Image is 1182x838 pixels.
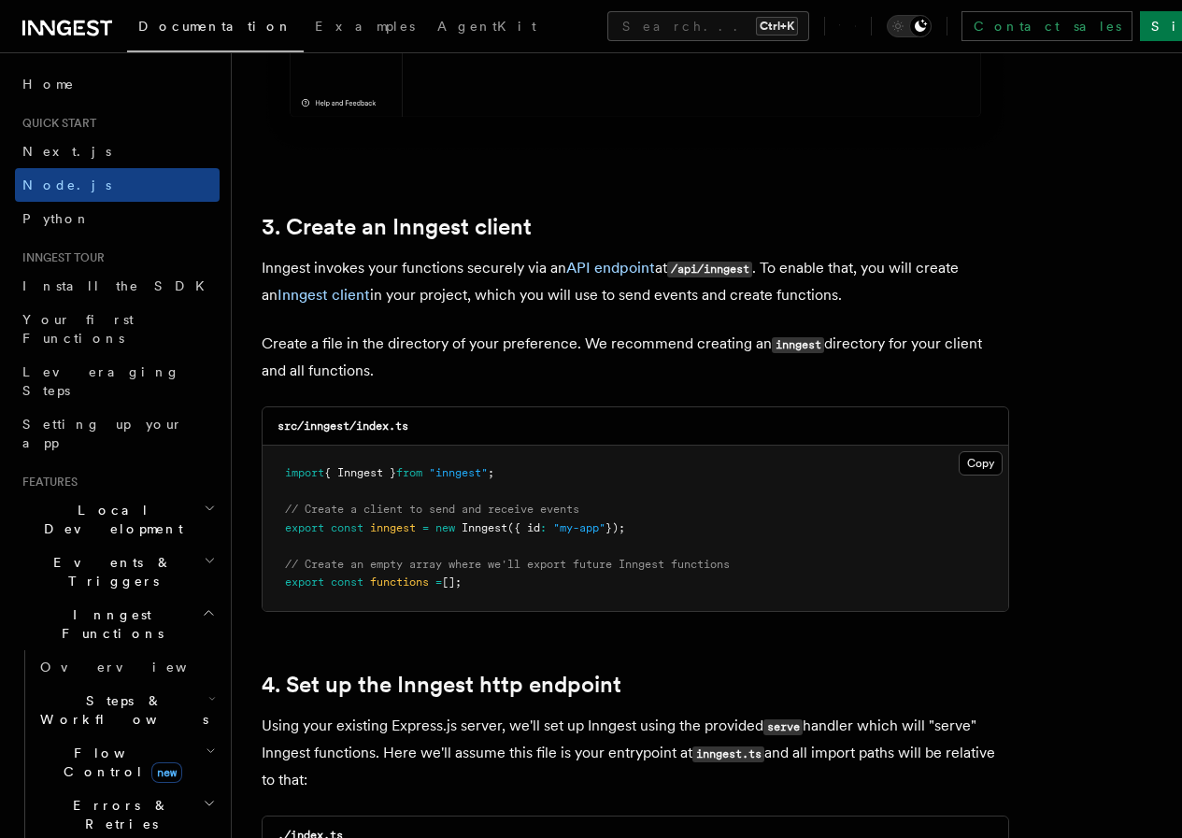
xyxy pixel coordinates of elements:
[304,6,426,50] a: Examples
[151,762,182,783] span: new
[435,521,455,534] span: new
[331,575,363,589] span: const
[15,546,220,598] button: Events & Triggers
[15,475,78,490] span: Features
[324,466,396,479] span: { Inngest }
[22,364,180,398] span: Leveraging Steps
[462,521,507,534] span: Inngest
[22,278,216,293] span: Install the SDK
[315,19,415,34] span: Examples
[22,312,134,346] span: Your first Functions
[435,575,442,589] span: =
[370,521,416,534] span: inngest
[566,259,655,277] a: API endpoint
[22,178,111,192] span: Node.js
[15,168,220,202] a: Node.js
[285,521,324,534] span: export
[22,417,183,450] span: Setting up your app
[331,521,363,534] span: const
[262,672,621,698] a: 4. Set up the Inngest http endpoint
[605,521,625,534] span: });
[262,713,1009,793] p: Using your existing Express.js server, we'll set up Inngest using the provided handler which will...
[278,419,408,433] code: src/inngest/index.ts
[442,575,462,589] span: [];
[138,19,292,34] span: Documentation
[437,19,536,34] span: AgentKit
[429,466,488,479] span: "inngest"
[15,493,220,546] button: Local Development
[959,451,1003,476] button: Copy
[285,466,324,479] span: import
[127,6,304,52] a: Documentation
[756,17,798,36] kbd: Ctrl+K
[262,255,1009,308] p: Inngest invokes your functions securely via an at . To enable that, you will create an in your pr...
[15,116,96,131] span: Quick start
[33,736,220,788] button: Flow Controlnew
[488,466,494,479] span: ;
[15,605,202,643] span: Inngest Functions
[692,746,764,762] code: inngest.ts
[22,75,75,93] span: Home
[422,521,429,534] span: =
[607,11,809,41] button: Search...Ctrl+K
[15,67,220,101] a: Home
[540,521,547,534] span: :
[262,214,532,240] a: 3. Create an Inngest client
[278,286,370,304] a: Inngest client
[553,521,605,534] span: "my-app"
[33,691,208,729] span: Steps & Workflows
[285,575,324,589] span: export
[396,466,422,479] span: from
[33,744,206,781] span: Flow Control
[15,202,220,235] a: Python
[285,558,730,571] span: // Create an empty array where we'll export future Inngest functions
[285,503,579,516] span: // Create a client to send and receive events
[33,684,220,736] button: Steps & Workflows
[40,660,233,675] span: Overview
[961,11,1132,41] a: Contact sales
[33,650,220,684] a: Overview
[507,521,540,534] span: ({ id
[15,269,220,303] a: Install the SDK
[15,355,220,407] a: Leveraging Steps
[15,501,204,538] span: Local Development
[667,262,752,277] code: /api/inngest
[772,337,824,353] code: inngest
[426,6,548,50] a: AgentKit
[370,575,429,589] span: functions
[262,331,1009,384] p: Create a file in the directory of your preference. We recommend creating an directory for your cl...
[15,303,220,355] a: Your first Functions
[15,250,105,265] span: Inngest tour
[763,719,803,735] code: serve
[887,15,932,37] button: Toggle dark mode
[15,407,220,460] a: Setting up your app
[15,553,204,590] span: Events & Triggers
[15,598,220,650] button: Inngest Functions
[22,144,111,159] span: Next.js
[22,211,91,226] span: Python
[15,135,220,168] a: Next.js
[33,796,203,833] span: Errors & Retries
